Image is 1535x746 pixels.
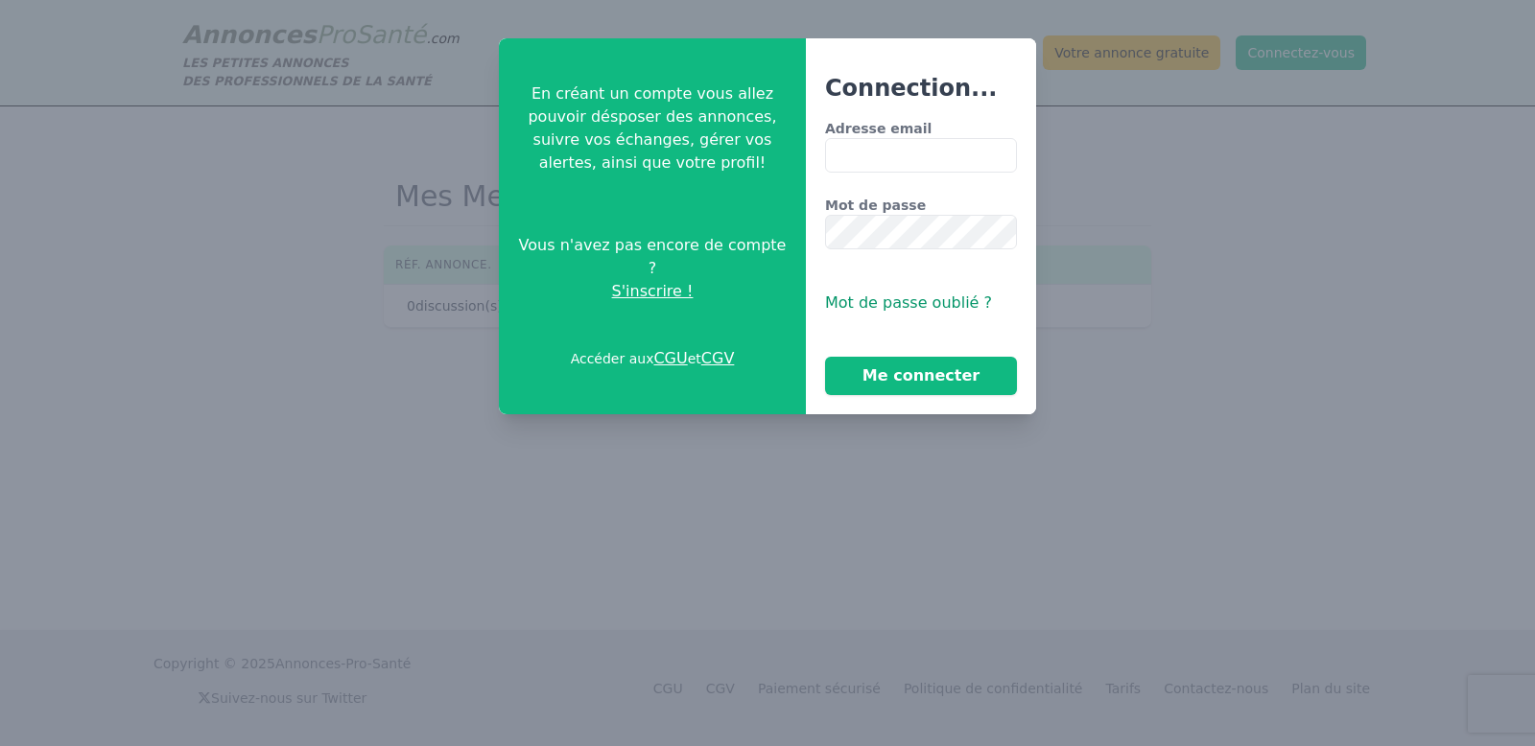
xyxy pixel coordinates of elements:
[514,82,791,175] p: En créant un compte vous allez pouvoir désposer des annonces, suivre vos échanges, gérer vos aler...
[825,119,1017,138] label: Adresse email
[653,349,687,367] a: CGU
[825,357,1017,395] button: Me connecter
[825,73,1017,104] h3: Connection...
[571,347,735,370] p: Accéder aux et
[825,196,1017,215] label: Mot de passe
[514,234,791,280] span: Vous n'avez pas encore de compte ?
[612,280,694,303] span: S'inscrire !
[825,293,992,312] span: Mot de passe oublié ?
[701,349,735,367] a: CGV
